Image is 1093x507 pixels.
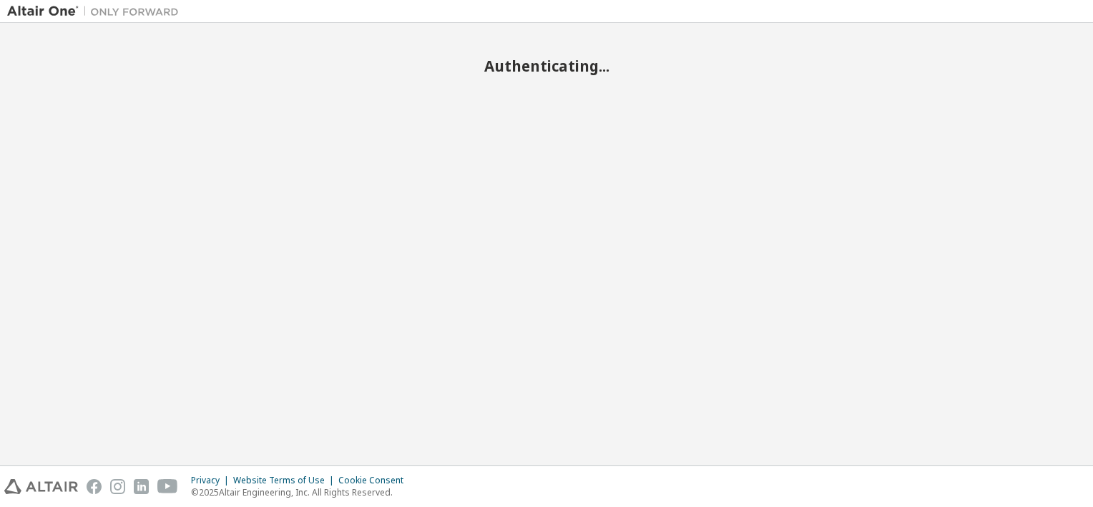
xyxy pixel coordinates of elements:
[338,475,412,486] div: Cookie Consent
[7,4,186,19] img: Altair One
[4,479,78,494] img: altair_logo.svg
[87,479,102,494] img: facebook.svg
[157,479,178,494] img: youtube.svg
[191,475,233,486] div: Privacy
[233,475,338,486] div: Website Terms of Use
[7,57,1086,75] h2: Authenticating...
[191,486,412,498] p: © 2025 Altair Engineering, Inc. All Rights Reserved.
[110,479,125,494] img: instagram.svg
[134,479,149,494] img: linkedin.svg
